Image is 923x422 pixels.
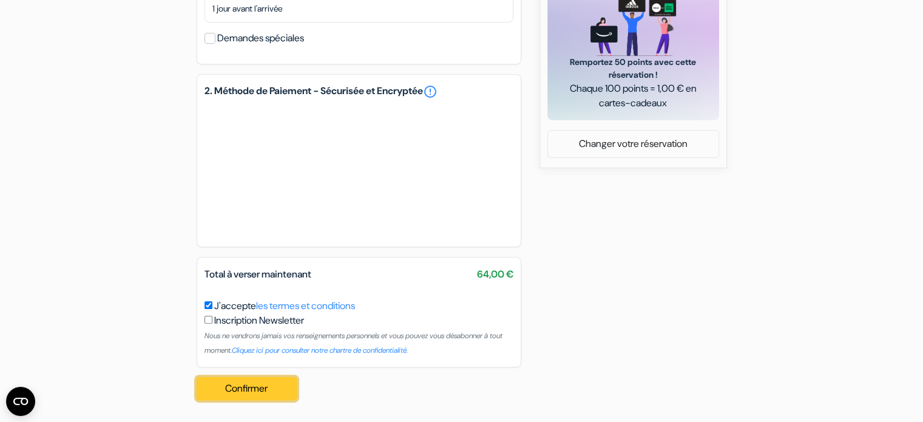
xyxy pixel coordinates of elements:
[256,299,355,312] a: les termes et conditions
[562,56,705,81] span: Remportez 50 points avec cette réservation !
[202,101,516,239] iframe: Cadre de saisie sécurisé pour le paiement
[205,84,513,99] h5: 2. Méthode de Paiement - Sécurisée et Encryptée
[232,345,408,355] a: Cliquez ici pour consulter notre chartre de confidentialité.
[477,267,513,282] span: 64,00 €
[214,299,355,313] label: J'accepte
[423,84,438,99] a: error_outline
[6,387,35,416] button: Ouvrir le widget CMP
[548,132,718,155] a: Changer votre réservation
[197,377,297,400] button: Confirmer
[205,331,502,355] small: Nous ne vendrons jamais vos renseignements personnels et vous pouvez vous désabonner à tout moment.
[562,81,705,111] span: Chaque 100 points = 1,00 € en cartes-cadeaux
[217,30,304,47] label: Demandes spéciales
[214,313,304,328] label: Inscription Newsletter
[205,268,311,281] span: Total à verser maintenant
